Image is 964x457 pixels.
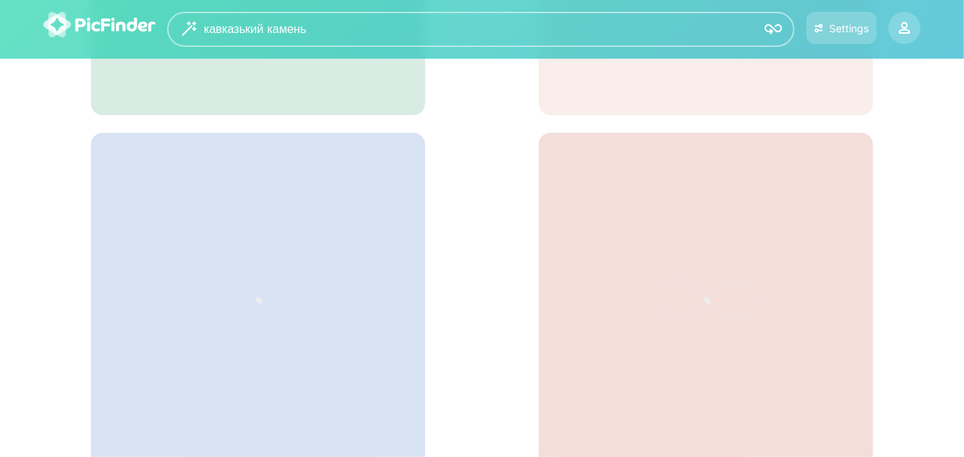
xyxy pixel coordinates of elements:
img: wizard.svg [182,21,196,36]
img: icon-search.svg [765,21,782,38]
button: Settings [806,12,877,44]
img: icon-settings.svg [814,22,824,34]
img: logo-picfinder-white-transparent.svg [43,12,155,37]
div: Settings [829,22,869,34]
